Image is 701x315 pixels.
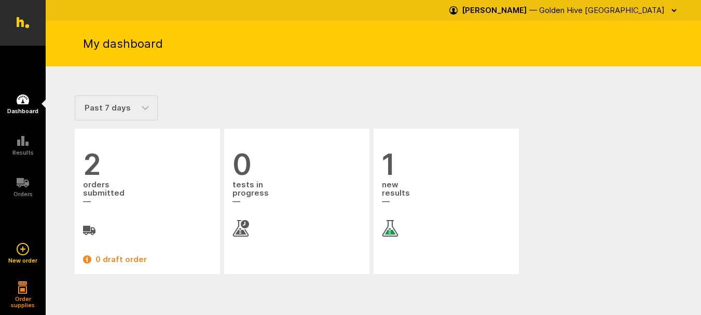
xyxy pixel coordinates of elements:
span: 2 [83,149,212,180]
a: 0 draft order [83,253,212,266]
span: 1 [382,149,511,180]
h5: Order supplies [7,296,38,308]
h5: Dashboard [7,108,38,114]
h5: Results [12,149,34,156]
h1: My dashboard [83,36,163,51]
strong: [PERSON_NAME] [462,5,527,15]
span: orders submitted [83,180,212,208]
h5: New order [8,257,37,264]
button: [PERSON_NAME] — Golden Hive [GEOGRAPHIC_DATA] [449,2,680,19]
h5: Orders [13,191,33,197]
a: 1 newresults [382,149,511,237]
span: — Golden Hive [GEOGRAPHIC_DATA] [529,5,665,15]
a: 2 orderssubmitted [83,149,212,237]
span: 0 [232,149,361,180]
span: tests in progress [232,180,361,208]
span: new results [382,180,511,208]
a: 0 tests inprogress [232,149,361,237]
